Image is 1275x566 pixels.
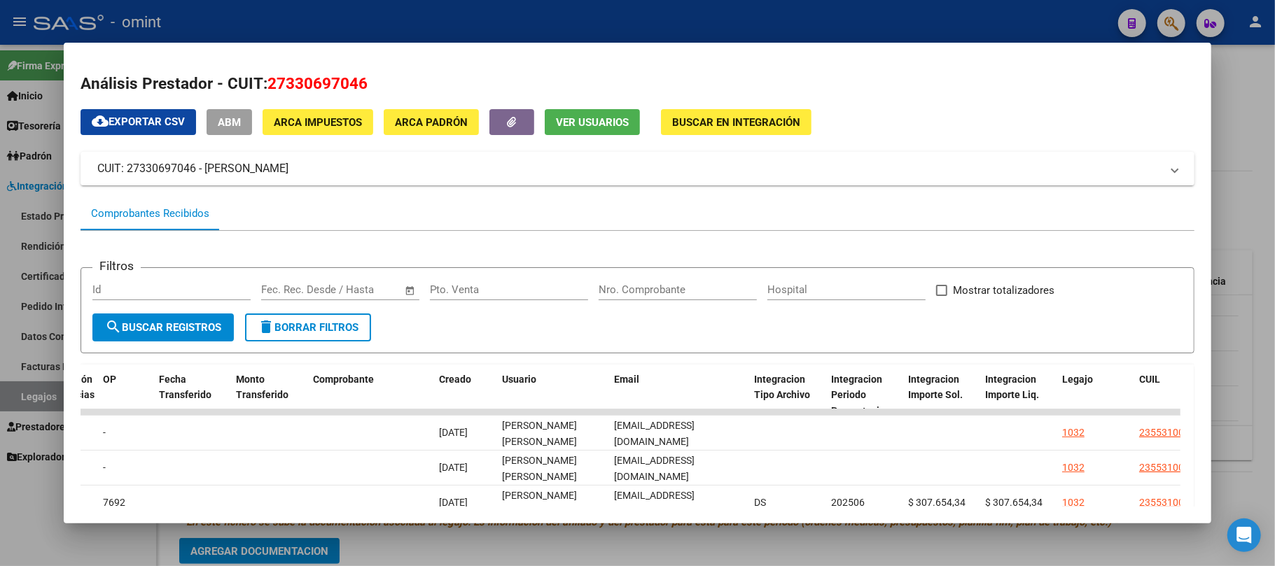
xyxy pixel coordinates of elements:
span: [EMAIL_ADDRESS][DOMAIN_NAME] [614,455,695,482]
button: ARCA Padrón [384,109,479,135]
h3: Filtros [92,257,141,275]
datatable-header-cell: OP [97,365,153,426]
datatable-header-cell: Email [608,365,748,426]
button: Ver Usuarios [545,109,640,135]
mat-panel-title: CUIT: 27330697046 - [PERSON_NAME] [97,160,1161,177]
span: Integracion Periodo Presentacion [831,374,891,417]
span: [DATE] [439,462,468,473]
span: Comprobante [313,374,374,385]
span: OP [103,374,116,385]
datatable-header-cell: Integracion Periodo Presentacion [825,365,903,426]
span: Exportar CSV [92,115,185,128]
button: Buscar en Integración [661,109,811,135]
span: - [103,462,106,473]
span: Mostrar totalizadores [953,282,1054,299]
span: Creado [439,374,471,385]
button: ABM [207,109,252,135]
datatable-header-cell: Monto Transferido [230,365,307,426]
span: Buscar Registros [105,321,221,334]
span: ARCA Padrón [395,116,468,129]
span: ABM [218,116,241,129]
span: [EMAIL_ADDRESS][DOMAIN_NAME] [614,420,695,447]
datatable-header-cell: Comprobante [307,365,433,426]
span: Integracion Importe Sol. [908,374,963,401]
mat-expansion-panel-header: CUIT: 27330697046 - [PERSON_NAME] [81,152,1194,185]
span: [DATE] [439,427,468,438]
span: DS [754,497,766,508]
button: Open calendar [403,283,419,299]
datatable-header-cell: Creado [433,365,496,426]
datatable-header-cell: Integracion Importe Sol. [903,365,980,426]
input: Fecha inicio [261,283,318,296]
span: [PERSON_NAME] [PERSON_NAME] [502,490,577,517]
button: Borrar Filtros [245,313,371,341]
span: [EMAIL_ADDRESS][DOMAIN_NAME] [614,490,695,517]
mat-icon: cloud_download [92,113,109,129]
span: Legajo [1062,374,1093,385]
span: Monto Transferido [236,374,288,401]
span: 202506 [831,497,865,508]
span: 23553100259 [1139,462,1201,473]
span: Integracion Tipo Archivo [754,374,810,401]
span: CUIL [1139,374,1160,385]
span: [DATE] [439,497,468,508]
span: [PERSON_NAME] [PERSON_NAME] [502,455,577,482]
div: Open Intercom Messenger [1227,518,1261,552]
div: 1032 [1062,495,1085,511]
span: [PERSON_NAME] [PERSON_NAME] [502,420,577,447]
span: Fecha Transferido [159,374,211,401]
span: Usuario [502,374,536,385]
mat-icon: delete [258,318,274,335]
span: 23553100259 [1139,497,1201,508]
datatable-header-cell: Integracion Tipo Archivo [748,365,825,426]
button: Exportar CSV [81,109,196,135]
div: Comprobantes Recibidos [91,206,209,222]
span: 23553100259 [1139,427,1201,438]
span: $ 307.654,34 [985,497,1043,508]
input: Fecha fin [330,283,398,296]
span: Integracion Importe Liq. [985,374,1039,401]
datatable-header-cell: Legajo [1057,365,1134,426]
span: 7692 [103,497,125,508]
span: ARCA Impuestos [274,116,362,129]
datatable-header-cell: Integracion Importe Liq. [980,365,1057,426]
h2: Análisis Prestador - CUIT: [81,72,1194,96]
span: Email [614,374,639,385]
span: Borrar Filtros [258,321,358,334]
span: Ver Usuarios [556,116,629,129]
div: 1032 [1062,425,1085,441]
span: 27330697046 [267,74,368,92]
datatable-header-cell: Fecha Transferido [153,365,230,426]
datatable-header-cell: CUIL [1134,365,1211,426]
div: 1032 [1062,460,1085,476]
datatable-header-cell: Usuario [496,365,608,426]
button: ARCA Impuestos [263,109,373,135]
button: Buscar Registros [92,313,234,341]
span: - [103,427,106,438]
span: Buscar en Integración [672,116,800,129]
mat-icon: search [105,318,122,335]
span: $ 307.654,34 [908,497,966,508]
